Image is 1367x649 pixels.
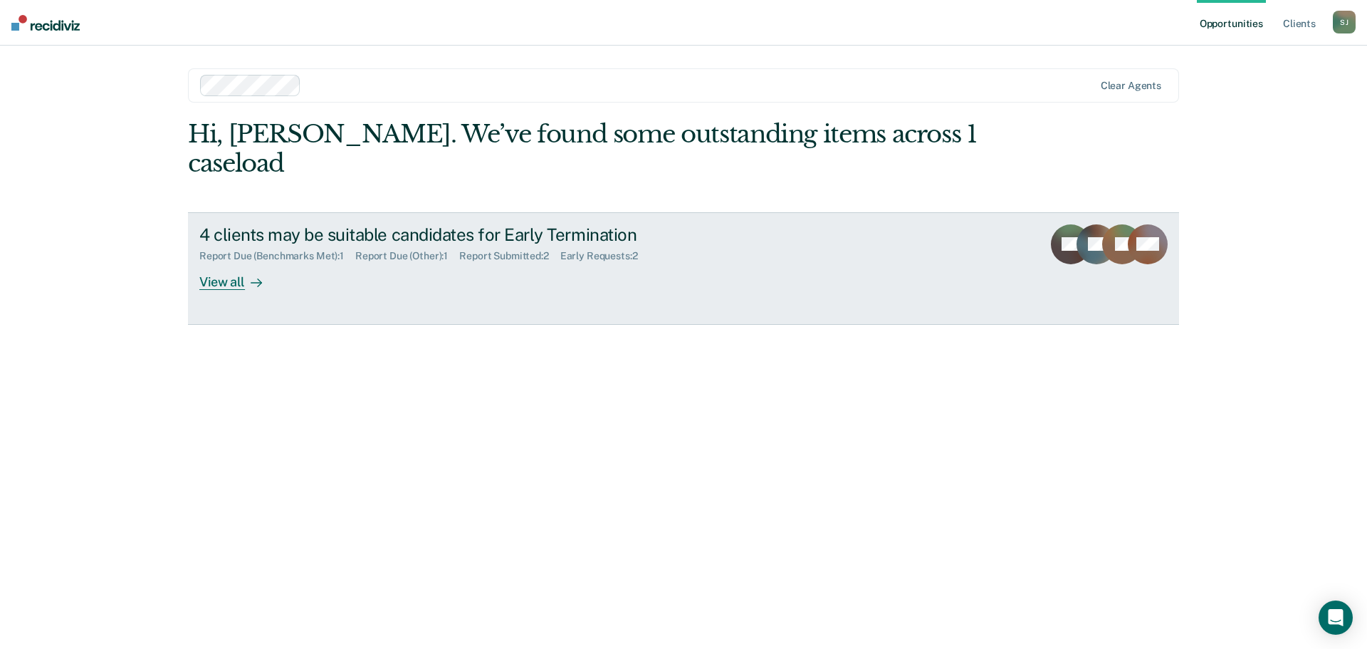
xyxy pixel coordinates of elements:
[355,250,459,262] div: Report Due (Other) : 1
[199,262,279,290] div: View all
[199,224,699,245] div: 4 clients may be suitable candidates for Early Termination
[1101,80,1161,92] div: Clear agents
[459,250,560,262] div: Report Submitted : 2
[188,120,981,178] div: Hi, [PERSON_NAME]. We’ve found some outstanding items across 1 caseload
[11,15,80,31] img: Recidiviz
[199,250,355,262] div: Report Due (Benchmarks Met) : 1
[1333,11,1356,33] button: SJ
[1333,11,1356,33] div: S J
[188,212,1179,325] a: 4 clients may be suitable candidates for Early TerminationReport Due (Benchmarks Met):1Report Due...
[1319,601,1353,635] div: Open Intercom Messenger
[560,250,649,262] div: Early Requests : 2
